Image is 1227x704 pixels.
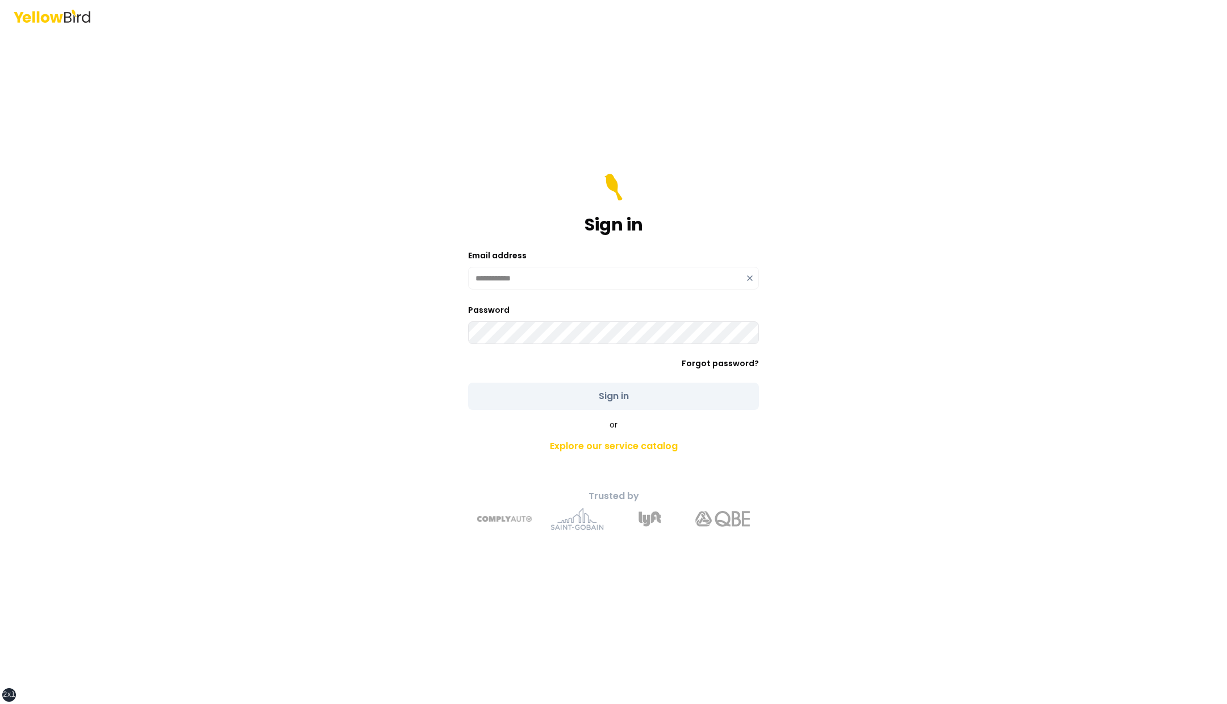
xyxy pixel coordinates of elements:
[414,435,813,458] a: Explore our service catalog
[610,419,617,430] span: or
[3,690,15,699] div: 2xl
[414,489,813,503] p: Trusted by
[585,215,643,235] h1: Sign in
[468,250,527,261] label: Email address
[468,304,510,316] label: Password
[682,358,759,369] a: Forgot password?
